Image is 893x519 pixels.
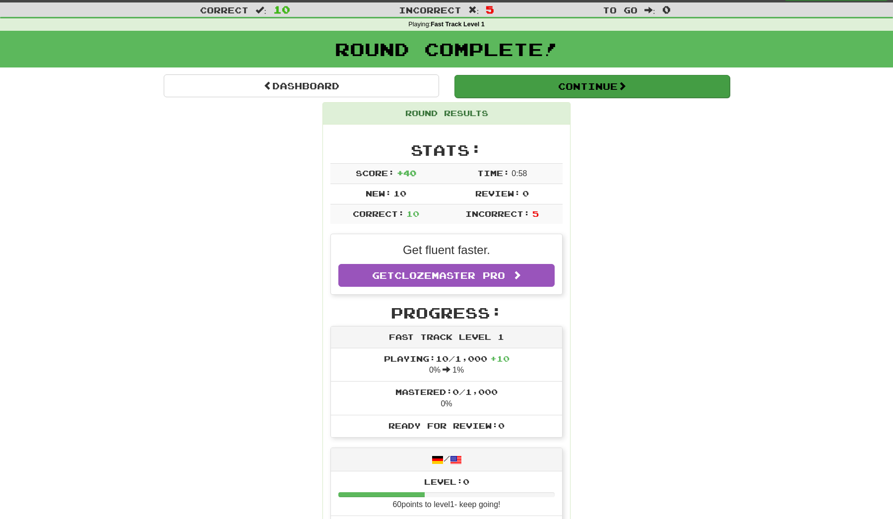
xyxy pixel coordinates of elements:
[477,168,510,178] span: Time:
[644,6,655,14] span: :
[323,103,570,125] div: Round Results
[468,6,479,14] span: :
[353,209,404,218] span: Correct:
[164,74,439,97] a: Dashboard
[486,3,494,15] span: 5
[431,21,485,28] strong: Fast Track Level 1
[454,75,730,98] button: Continue
[532,209,539,218] span: 5
[331,381,562,415] li: 0%
[331,448,562,471] div: /
[397,168,416,178] span: + 40
[330,142,563,158] h2: Stats:
[394,270,505,281] span: Clozemaster Pro
[338,242,555,259] p: Get fluent faster.
[3,39,890,59] h1: Round Complete!
[200,5,249,15] span: Correct
[356,168,394,178] span: Score:
[393,189,406,198] span: 10
[475,189,520,198] span: Review:
[662,3,671,15] span: 0
[331,326,562,348] div: Fast Track Level 1
[424,477,469,486] span: Level: 0
[511,169,527,178] span: 0 : 58
[255,6,266,14] span: :
[330,305,563,321] h2: Progress:
[388,421,505,430] span: Ready for Review: 0
[338,264,555,287] a: GetClozemaster Pro
[331,471,562,516] li: 60 points to level 1 - keep going!
[490,354,510,363] span: + 10
[406,209,419,218] span: 10
[331,348,562,382] li: 0% 1%
[395,387,498,396] span: Mastered: 0 / 1,000
[465,209,530,218] span: Incorrect:
[603,5,638,15] span: To go
[399,5,461,15] span: Incorrect
[384,354,510,363] span: Playing: 10 / 1,000
[366,189,391,198] span: New:
[273,3,290,15] span: 10
[522,189,529,198] span: 0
